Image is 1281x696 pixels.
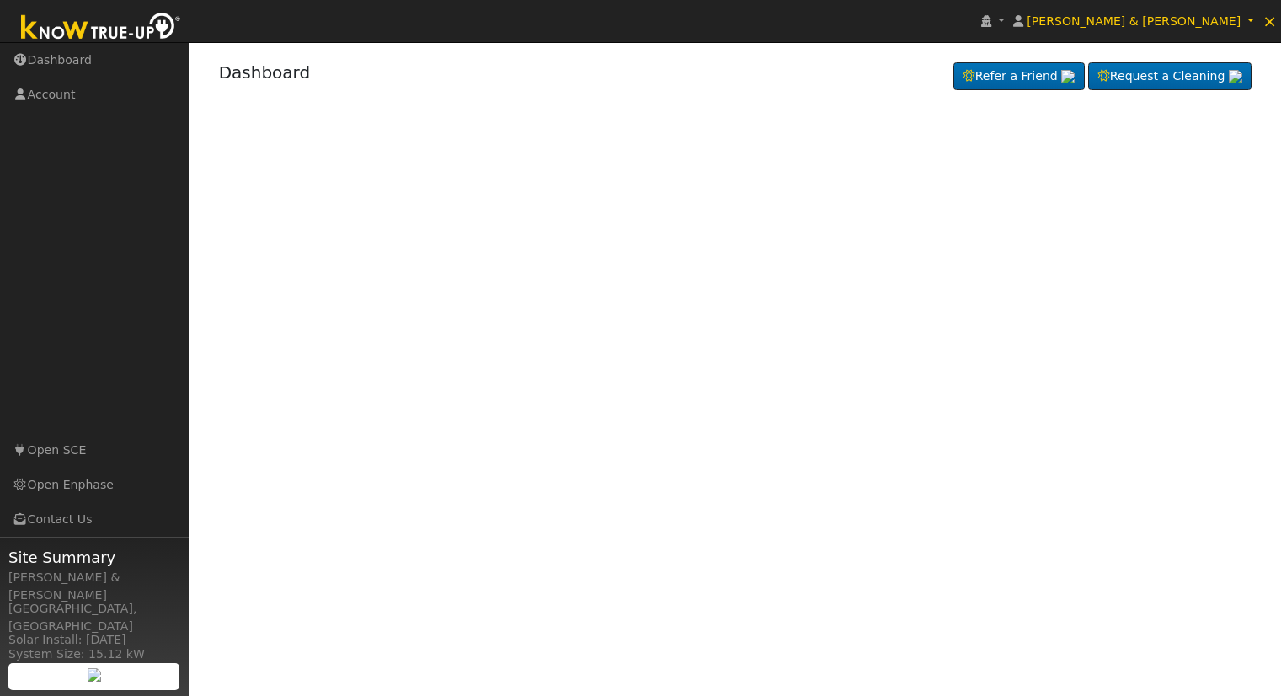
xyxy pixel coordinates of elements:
a: Request a Cleaning [1088,62,1252,91]
img: retrieve [1061,70,1075,83]
div: [PERSON_NAME] & [PERSON_NAME] [8,569,180,604]
img: retrieve [88,668,101,682]
a: Dashboard [219,62,311,83]
img: retrieve [1229,70,1242,83]
div: [GEOGRAPHIC_DATA], [GEOGRAPHIC_DATA] [8,600,180,635]
div: System Size: 15.12 kW [8,645,180,663]
img: Know True-Up [13,9,189,47]
div: Solar Install: [DATE] [8,631,180,649]
span: × [1262,11,1277,31]
a: Refer a Friend [953,62,1085,91]
span: Site Summary [8,546,180,569]
span: [PERSON_NAME] & [PERSON_NAME] [1027,14,1241,28]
